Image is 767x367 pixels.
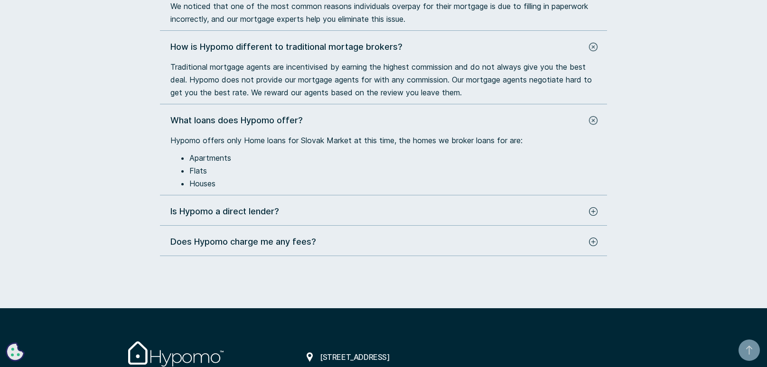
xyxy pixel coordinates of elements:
li: Houses [189,177,595,190]
li: Apartments [189,152,595,165]
div: Does Hypomo charge me any fees? [170,235,316,248]
p: Hypomo offers only Home loans for Slovak Market at this time, the homes we broker loans for are: [170,134,595,147]
h6: [STREET_ADDRESS] [320,352,390,362]
div: Is Hypomo a direct lender? [170,205,279,218]
div: How is Hypomo different to traditional mortage brokers? [170,40,402,53]
p: Traditional mortgage agents are incentivised by earning the highest commission and do not always ... [170,61,595,99]
li: Flats [189,165,595,177]
button: Cookie Preferences [6,342,25,361]
div: What loans does Hypomo offer? [170,114,303,127]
